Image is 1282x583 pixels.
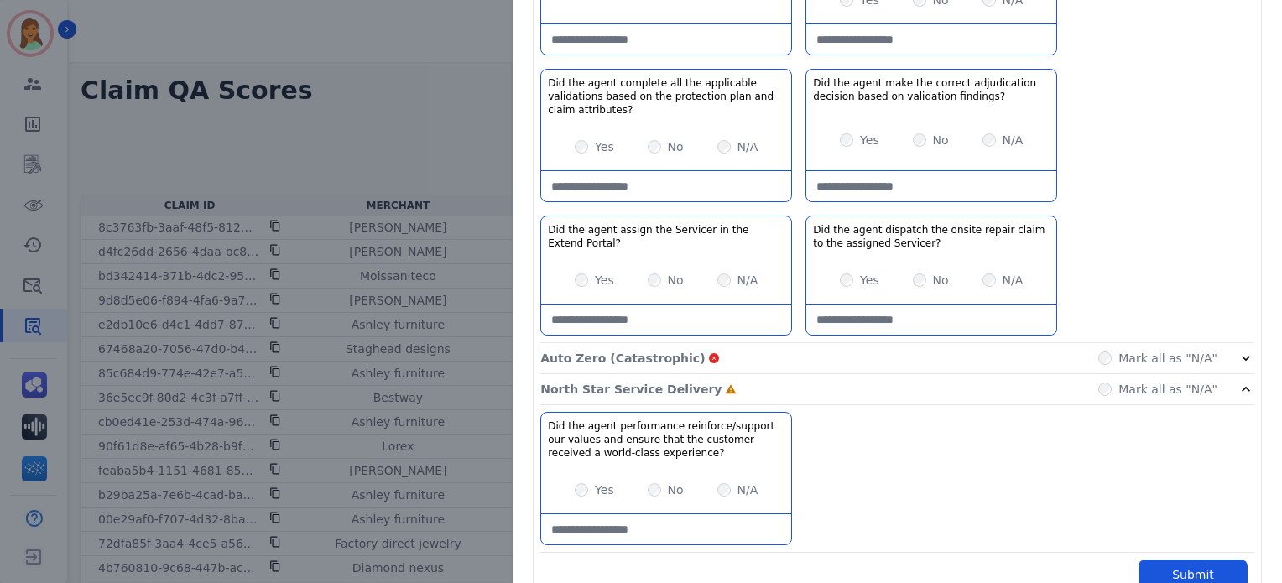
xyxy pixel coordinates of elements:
label: N/A [1003,272,1024,289]
label: Yes [860,132,879,148]
h3: Did the agent dispatch the onsite repair claim to the assigned Servicer? [813,223,1050,250]
label: No [933,132,949,148]
label: No [933,272,949,289]
label: Yes [595,272,614,289]
label: Yes [595,481,614,498]
label: Mark all as "N/A" [1118,381,1217,398]
label: Yes [860,272,879,289]
label: N/A [737,481,758,498]
h3: Did the agent make the correct adjudication decision based on validation findings? [813,76,1050,103]
label: No [668,272,684,289]
p: North Star Service Delivery [540,381,722,398]
h3: Did the agent performance reinforce/support our values and ensure that the customer received a wo... [548,419,784,460]
label: No [668,481,684,498]
label: No [668,138,684,155]
label: Mark all as "N/A" [1118,350,1217,367]
h3: Did the agent assign the Servicer in the Extend Portal? [548,223,784,250]
label: N/A [737,272,758,289]
label: N/A [1003,132,1024,148]
label: Yes [595,138,614,155]
h3: Did the agent complete all the applicable validations based on the protection plan and claim attr... [548,76,784,117]
p: Auto Zero (Catastrophic) [540,350,705,367]
label: N/A [737,138,758,155]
